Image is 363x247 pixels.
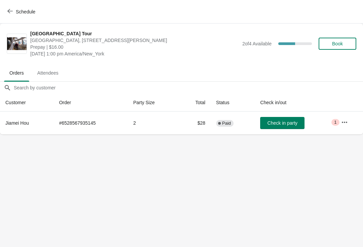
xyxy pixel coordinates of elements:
span: Attendees [32,67,64,79]
td: # 6528567935145 [54,112,128,134]
input: Search by customer [13,82,363,94]
span: Jiamei Hou [5,120,29,126]
span: [DATE] 1:00 pm America/New_York [30,50,239,57]
span: Check in party [268,120,297,126]
th: Check in/out [255,94,335,112]
td: 2 [128,112,178,134]
img: City Hall Tower Tour [7,37,27,50]
button: Book [319,38,356,50]
th: Status [211,94,255,112]
span: Schedule [16,9,35,14]
th: Party Size [128,94,178,112]
span: Book [332,41,343,46]
th: Total [178,94,210,112]
button: Check in party [260,117,305,129]
span: [GEOGRAPHIC_DATA], [STREET_ADDRESS][PERSON_NAME] [30,37,239,44]
td: $28 [178,112,210,134]
button: Schedule [3,6,41,18]
span: 1 [334,120,336,125]
span: [GEOGRAPHIC_DATA] Tour [30,30,239,37]
span: Paid [222,121,231,126]
span: 2 of 4 Available [242,41,272,46]
span: Prepay | $16.00 [30,44,239,50]
span: Orders [4,67,29,79]
th: Order [54,94,128,112]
